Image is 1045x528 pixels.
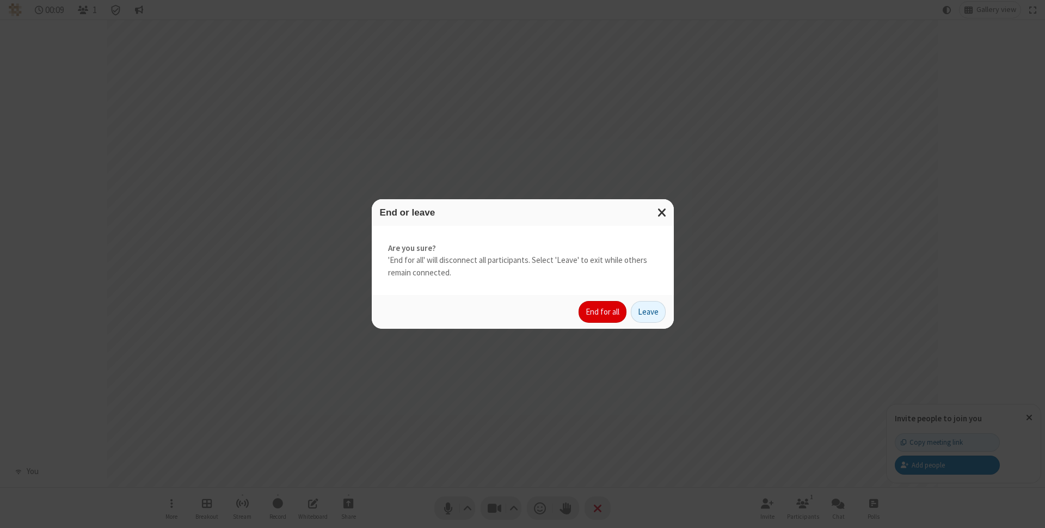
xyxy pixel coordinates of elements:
h3: End or leave [380,207,666,218]
button: Close modal [651,199,674,226]
div: 'End for all' will disconnect all participants. Select 'Leave' to exit while others remain connec... [372,226,674,296]
button: End for all [579,301,626,323]
button: Leave [631,301,666,323]
strong: Are you sure? [388,242,657,255]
